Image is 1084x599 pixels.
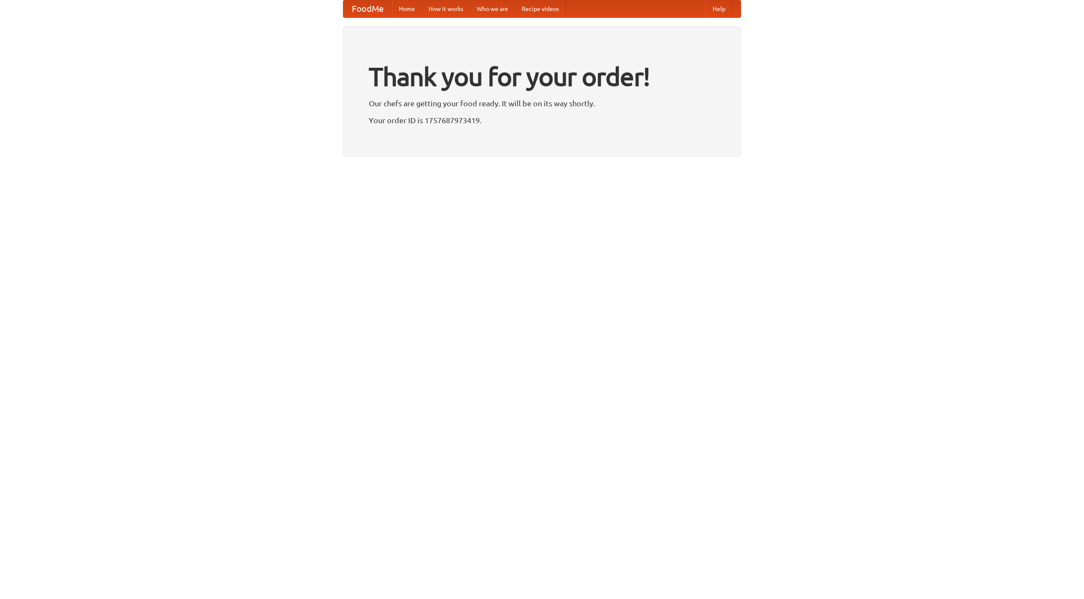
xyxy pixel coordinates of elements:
h1: Thank you for your order! [369,56,715,97]
a: Home [392,0,422,17]
p: Your order ID is 1757687973419. [369,114,715,127]
a: Who we are [470,0,515,17]
a: FoodMe [343,0,392,17]
p: Our chefs are getting your food ready. It will be on its way shortly. [369,97,715,110]
a: Help [706,0,732,17]
a: How it works [422,0,470,17]
a: Recipe videos [515,0,566,17]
